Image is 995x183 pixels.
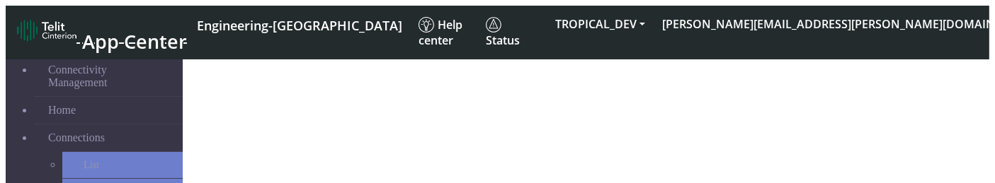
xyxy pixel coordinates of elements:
[413,11,480,54] a: Help center
[82,28,187,54] span: App Center
[17,16,185,49] a: App Center
[419,17,462,48] span: Help center
[547,11,654,37] button: TROPICAL_DEV
[196,11,402,37] a: Your current platform instance
[17,19,76,42] img: logo-telit-cinterion-gw-new.png
[197,17,402,34] span: Engineering-[GEOGRAPHIC_DATA]
[419,17,434,33] img: knowledge.svg
[480,11,547,54] a: Status
[486,17,520,48] span: Status
[486,17,501,33] img: status.svg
